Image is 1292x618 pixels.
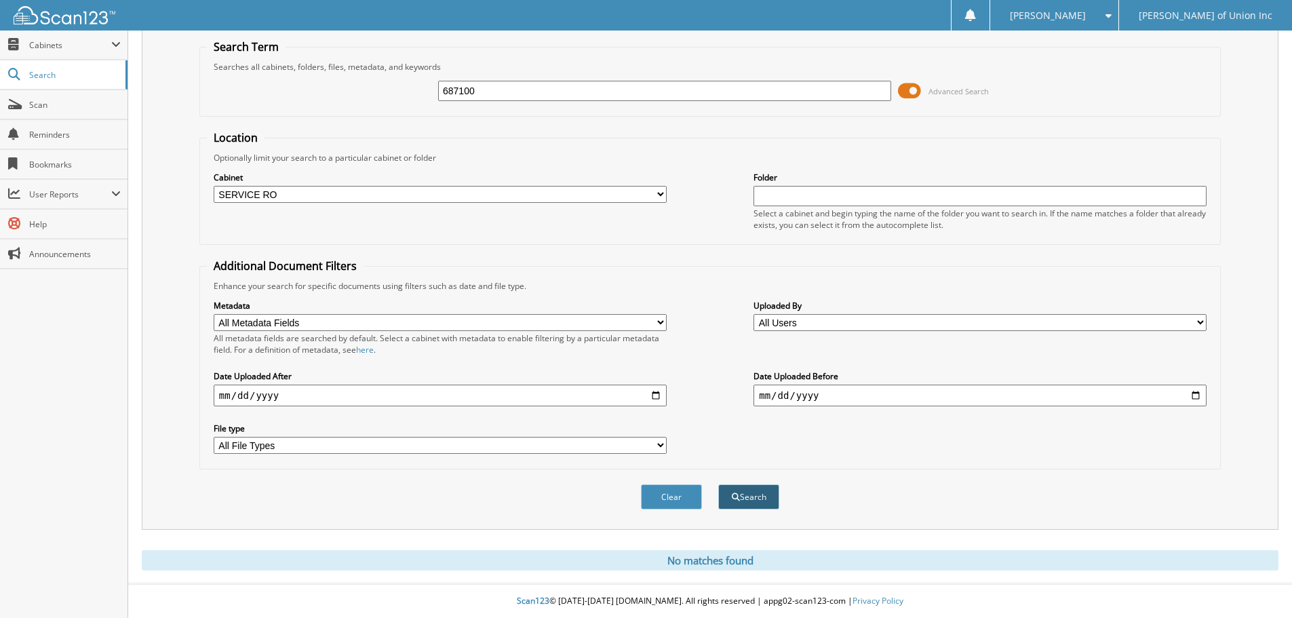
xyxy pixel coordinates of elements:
span: Cabinets [29,39,111,51]
span: Scan123 [517,595,549,606]
label: Date Uploaded After [214,370,667,382]
span: Announcements [29,248,121,260]
span: User Reports [29,189,111,200]
div: Searches all cabinets, folders, files, metadata, and keywords [207,61,1213,73]
label: Metadata [214,300,667,311]
button: Search [718,484,779,509]
legend: Search Term [207,39,286,54]
a: Privacy Policy [853,595,903,606]
label: File type [214,423,667,434]
legend: Location [207,130,265,145]
label: Cabinet [214,172,667,183]
iframe: Chat Widget [1224,553,1292,618]
span: Reminders [29,129,121,140]
button: Clear [641,484,702,509]
div: Select a cabinet and begin typing the name of the folder you want to search in. If the name match... [753,208,1207,231]
span: Search [29,69,119,81]
span: Bookmarks [29,159,121,170]
label: Folder [753,172,1207,183]
label: Date Uploaded Before [753,370,1207,382]
div: Optionally limit your search to a particular cabinet or folder [207,152,1213,163]
span: Scan [29,99,121,111]
img: scan123-logo-white.svg [14,6,115,24]
span: [PERSON_NAME] [1010,12,1086,20]
div: © [DATE]-[DATE] [DOMAIN_NAME]. All rights reserved | appg02-scan123-com | [128,585,1292,618]
div: No matches found [142,550,1278,571]
label: Uploaded By [753,300,1207,311]
legend: Additional Document Filters [207,258,364,273]
span: Advanced Search [928,86,989,96]
div: All metadata fields are searched by default. Select a cabinet with metadata to enable filtering b... [214,332,667,355]
div: Enhance your search for specific documents using filters such as date and file type. [207,280,1213,292]
span: [PERSON_NAME] of Union Inc [1139,12,1272,20]
input: start [214,385,667,406]
input: end [753,385,1207,406]
a: here [356,344,374,355]
span: Help [29,218,121,230]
